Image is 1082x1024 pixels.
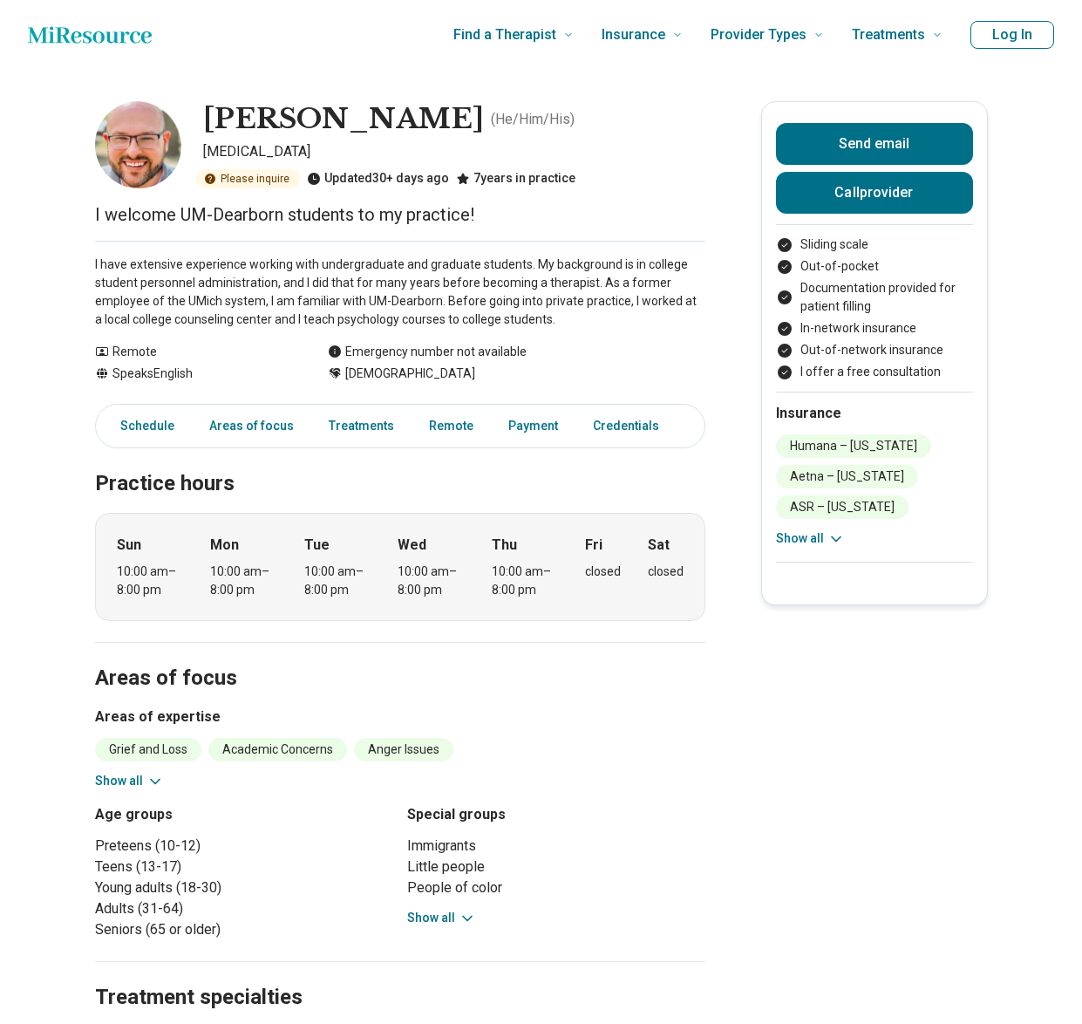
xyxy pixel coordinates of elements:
span: Insurance [602,23,665,47]
li: Teens (13-17) [95,857,393,877]
strong: Wed [398,535,426,556]
li: Young adults (18-30) [95,877,393,898]
button: Show all [407,909,476,927]
strong: Tue [304,535,330,556]
h1: [PERSON_NAME] [203,101,484,138]
li: Documentation provided for patient filling [776,279,973,316]
button: Send email [776,123,973,165]
li: Out-of-network insurance [776,341,973,359]
li: Immigrants [407,836,705,857]
a: Treatments [318,408,405,444]
li: ASR – [US_STATE] [776,495,908,519]
strong: Sat [648,535,670,556]
div: 10:00 am – 8:00 pm [492,563,559,599]
div: Emergency number not available [328,343,527,361]
li: Adults (31-64) [95,898,393,919]
div: Updated 30+ days ago [307,169,449,188]
li: Little people [407,857,705,877]
div: 10:00 am – 8:00 pm [398,563,465,599]
span: Treatments [852,23,925,47]
h2: Insurance [776,403,973,424]
h2: Practice hours [95,427,705,499]
p: I welcome UM-Dearborn students to my practice! [95,202,705,227]
li: Out-of-pocket [776,257,973,276]
strong: Sun [117,535,141,556]
li: Preteens (10-12) [95,836,393,857]
h3: Special groups [407,804,705,825]
li: Grief and Loss [95,738,201,761]
li: I offer a free consultation [776,363,973,381]
a: Remote [419,408,484,444]
p: I have extensive experience working with undergraduate and graduate students. My background is in... [95,256,705,329]
div: Speaks English [95,365,293,383]
span: Provider Types [711,23,806,47]
li: Sliding scale [776,236,973,254]
a: Credentials [582,408,680,444]
strong: Mon [210,535,239,556]
div: 10:00 am – 8:00 pm [210,563,277,599]
p: [MEDICAL_DATA] [203,141,705,162]
li: In-network insurance [776,319,973,338]
div: 10:00 am – 8:00 pm [304,563,371,599]
ul: Payment options [776,236,973,381]
div: closed [585,563,621,581]
li: Humana – [US_STATE] [776,434,931,458]
div: Please inquire [196,169,300,188]
h2: Areas of focus [95,622,705,693]
button: Callprovider [776,172,973,214]
div: When does the program meet? [95,513,705,621]
li: Anger Issues [354,738,453,761]
strong: Thu [492,535,517,556]
span: Find a Therapist [453,23,556,47]
strong: Fri [585,535,602,556]
a: Home page [28,17,152,52]
img: Adam Duberstein, Psychologist [95,101,182,188]
button: Log In [970,21,1054,49]
div: Remote [95,343,293,361]
h3: Areas of expertise [95,707,705,727]
li: People of color [407,877,705,898]
div: 7 years in practice [456,169,575,188]
div: closed [648,563,684,581]
li: Academic Concerns [208,738,347,761]
a: Schedule [99,408,185,444]
button: Show all [95,772,164,790]
span: [DEMOGRAPHIC_DATA] [345,365,475,383]
button: Show all [776,529,845,548]
p: ( He/Him/His ) [491,109,575,130]
a: Areas of focus [199,408,304,444]
a: Payment [498,408,568,444]
div: 10:00 am – 8:00 pm [117,563,184,599]
li: Aetna – [US_STATE] [776,465,918,488]
h2: Treatment specialties [95,941,705,1013]
li: Seniors (65 or older) [95,919,393,940]
h3: Age groups [95,804,393,825]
